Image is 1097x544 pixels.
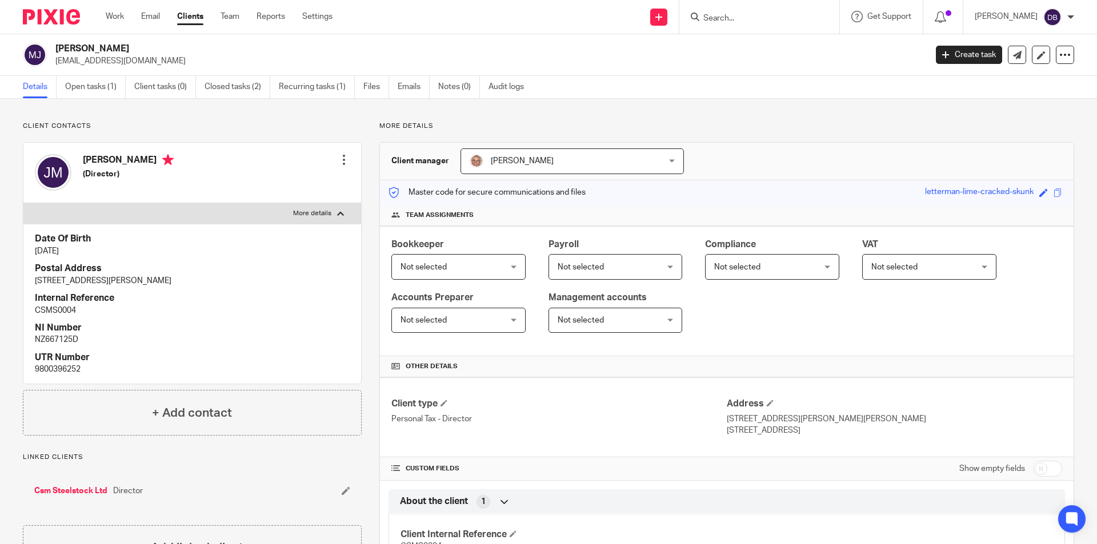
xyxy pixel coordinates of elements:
[391,293,474,302] span: Accounts Preparer
[23,453,362,462] p: Linked clients
[959,463,1025,474] label: Show empty fields
[141,11,160,22] a: Email
[35,263,350,275] h4: Postal Address
[35,245,350,257] p: [DATE]
[106,11,124,22] a: Work
[35,334,350,345] p: NZ667125D
[481,496,486,507] span: 1
[35,275,350,287] p: [STREET_ADDRESS][PERSON_NAME]
[491,157,554,165] span: [PERSON_NAME]
[279,76,355,98] a: Recurring tasks (1)
[34,485,107,497] a: Csm Steelstock Ltd
[936,46,1002,64] a: Create task
[257,11,285,22] a: Reports
[391,464,727,473] h4: CUSTOM FIELDS
[23,76,57,98] a: Details
[35,154,71,191] img: svg%3E
[391,398,727,410] h4: Client type
[152,404,232,422] h4: + Add contact
[398,76,430,98] a: Emails
[401,529,727,541] h4: Client Internal Reference
[379,122,1074,131] p: More details
[558,263,604,271] span: Not selected
[23,43,47,67] img: svg%3E
[401,316,447,324] span: Not selected
[23,9,80,25] img: Pixie
[177,11,203,22] a: Clients
[302,11,333,22] a: Settings
[714,263,760,271] span: Not selected
[489,76,533,98] a: Audit logs
[65,76,126,98] a: Open tasks (1)
[702,14,805,24] input: Search
[23,122,362,131] p: Client contacts
[35,322,350,334] h4: NI Number
[406,211,474,220] span: Team assignments
[35,305,350,316] p: CSMS0004
[438,76,480,98] a: Notes (0)
[221,11,239,22] a: Team
[205,76,270,98] a: Closed tasks (2)
[470,154,483,168] img: SJ.jpg
[35,233,350,245] h4: Date Of Birth
[391,413,727,425] p: Personal Tax - Director
[548,240,579,249] span: Payroll
[727,425,1062,436] p: [STREET_ADDRESS]
[83,168,174,180] h5: (Director)
[867,13,911,21] span: Get Support
[35,292,350,304] h4: Internal Reference
[871,263,918,271] span: Not selected
[134,76,196,98] a: Client tasks (0)
[862,240,878,249] span: VAT
[293,209,331,218] p: More details
[401,263,447,271] span: Not selected
[113,485,143,497] span: Director
[558,316,604,324] span: Not selected
[391,240,444,249] span: Bookkeeper
[400,495,468,507] span: About the client
[83,154,174,168] h4: [PERSON_NAME]
[55,55,919,67] p: [EMAIL_ADDRESS][DOMAIN_NAME]
[727,398,1062,410] h4: Address
[975,11,1038,22] p: [PERSON_NAME]
[162,154,174,166] i: Primary
[548,293,647,302] span: Management accounts
[389,187,586,198] p: Master code for secure communications and files
[35,352,350,364] h4: UTR Number
[55,43,746,55] h2: [PERSON_NAME]
[1043,8,1062,26] img: svg%3E
[705,240,756,249] span: Compliance
[727,413,1062,425] p: [STREET_ADDRESS][PERSON_NAME][PERSON_NAME]
[35,364,350,375] p: 9800396252
[391,155,449,167] h3: Client manager
[363,76,389,98] a: Files
[406,362,458,371] span: Other details
[925,186,1034,199] div: letterman-lime-cracked-skunk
